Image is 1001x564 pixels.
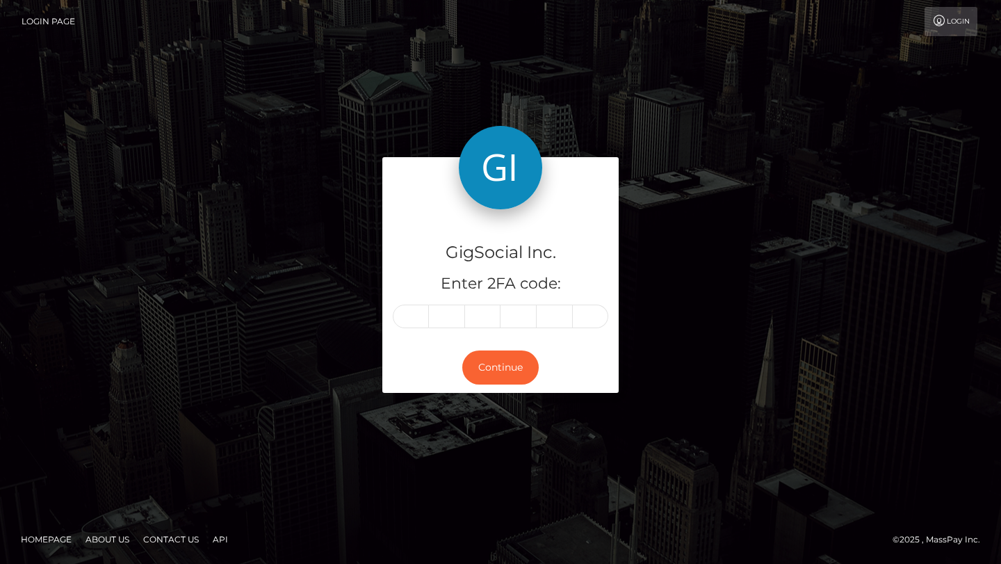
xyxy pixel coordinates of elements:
img: GigSocial Inc. [459,126,542,209]
button: Continue [462,351,539,385]
h4: GigSocial Inc. [393,241,608,265]
a: API [207,529,234,550]
a: Login Page [22,7,75,36]
div: © 2025 , MassPay Inc. [893,532,991,547]
a: Homepage [15,529,77,550]
a: About Us [80,529,135,550]
a: Contact Us [138,529,204,550]
a: Login [925,7,977,36]
h5: Enter 2FA code: [393,273,608,295]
